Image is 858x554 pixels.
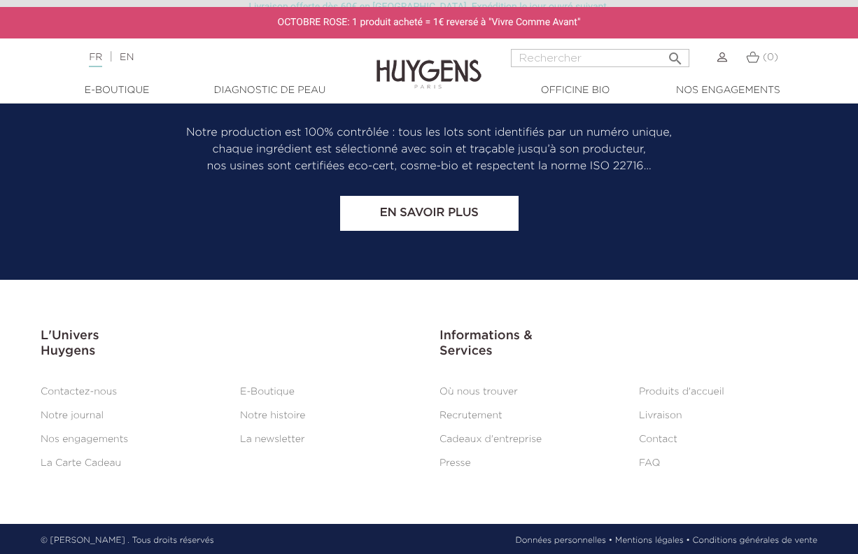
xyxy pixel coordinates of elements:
[240,434,305,444] a: La newsletter
[41,387,117,397] a: Contactez-nous
[511,49,689,67] input: Rechercher
[639,387,724,397] a: Produits d'accueil
[667,46,684,63] i: 
[47,83,187,98] a: E-Boutique
[240,411,305,420] a: Notre histoire
[41,329,419,359] h3: L'Univers Huygens
[639,434,677,444] a: Contact
[639,458,660,468] a: FAQ
[82,49,347,66] div: |
[615,534,690,547] a: Mentions légales •
[439,411,502,420] a: Recrutement
[199,83,339,98] a: Diagnostic de peau
[41,125,817,141] p: Notre production est 100% contrôlée : tous les lots sont identifiés par un numéro unique,
[439,329,817,359] h3: Informations & Services
[41,534,214,547] p: © [PERSON_NAME] . Tous droits réservés
[439,434,542,444] a: Cadeaux d'entreprise
[41,141,817,158] p: chaque ingrédient est sélectionné avec soin et traçable jusqu’à son producteur,
[505,83,645,98] a: Officine Bio
[658,83,798,98] a: Nos engagements
[439,458,471,468] a: Presse
[340,196,519,231] a: En savoir plus
[41,158,817,175] p: nos usines sont certifiées eco-cert, cosme-bio et respectent la norme ISO 22716…
[41,411,104,420] a: Notre journal
[377,37,481,91] img: Huygens
[240,387,295,397] a: E-Boutique
[41,434,128,444] a: Nos engagements
[663,45,688,64] button: 
[693,534,817,547] a: Conditions générales de vente
[41,458,121,468] a: La Carte Cadeau
[515,534,612,547] a: Données personnelles •
[639,411,682,420] a: Livraison
[89,52,102,67] a: FR
[120,52,134,62] a: EN
[763,52,778,62] span: (0)
[439,387,518,397] a: Où nous trouver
